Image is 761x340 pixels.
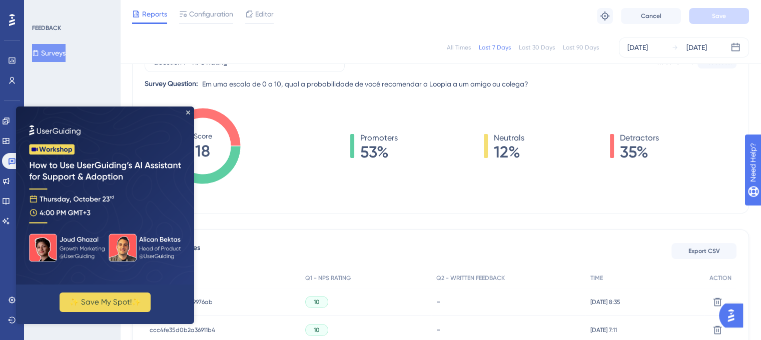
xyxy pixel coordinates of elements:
[620,132,659,144] span: Detractors
[447,43,471,51] div: All Times
[590,274,603,282] span: TIME
[44,186,135,205] button: ✨ Save My Spot!✨
[360,144,398,160] span: 53%
[671,243,736,259] button: Export CSV
[145,78,198,90] div: Survey Question:
[202,78,528,90] span: Em uma escala de 0 a 10, qual a probabilidade de você recomendar a Loopia a um amigo ou colega?
[189,8,233,20] span: Configuration
[689,8,749,24] button: Save
[170,4,174,8] div: Close Preview
[590,326,617,334] span: [DATE] 7:11
[479,43,511,51] div: Last 7 Days
[563,43,599,51] div: Last 90 Days
[314,326,320,334] span: 10
[305,274,351,282] span: Q1 - NPS RATING
[620,144,659,160] span: 35%
[360,132,398,144] span: Promoters
[150,326,215,334] span: ccc4fe35d0b2a36911b4
[32,24,61,32] div: FEEDBACK
[709,274,731,282] span: ACTION
[314,298,320,306] span: 10
[686,41,707,53] div: [DATE]
[436,274,505,282] span: Q2 - WRITTEN FEEDBACK
[641,12,661,20] span: Cancel
[255,8,274,20] span: Editor
[494,132,524,144] span: Neutrals
[142,8,167,20] span: Reports
[494,144,524,160] span: 12%
[590,298,620,306] span: [DATE] 8:35
[32,44,66,62] button: Surveys
[436,325,580,334] div: -
[719,300,749,330] iframe: UserGuiding AI Assistant Launcher
[436,297,580,306] div: -
[24,2,63,14] span: Need Help?
[688,247,720,255] span: Export CSV
[627,41,648,53] div: [DATE]
[621,8,681,24] button: Cancel
[519,43,555,51] div: Last 30 Days
[194,132,212,140] tspan: Score
[712,12,726,20] span: Save
[195,141,210,160] tspan: 18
